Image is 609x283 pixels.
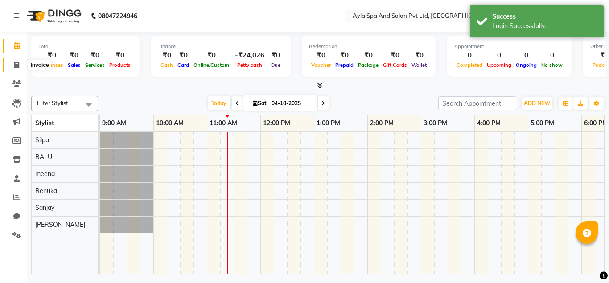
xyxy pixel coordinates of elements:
span: Package [356,62,381,68]
a: 3:00 PM [421,117,449,130]
a: 10:00 AM [154,117,186,130]
span: Renuka [35,187,57,195]
span: Wallet [409,62,429,68]
span: Sat [251,100,269,107]
span: Voucher [309,62,333,68]
a: 5:00 PM [528,117,556,130]
div: ₹0 [333,50,356,61]
div: ₹0 [356,50,381,61]
div: Total [38,43,133,50]
span: No show [539,62,565,68]
span: Cash [158,62,175,68]
span: Silpa [35,136,49,144]
div: ₹0 [158,50,175,61]
span: Completed [454,62,485,68]
div: Login Successfully. [492,21,597,31]
a: 9:00 AM [100,117,128,130]
div: -₹24,026 [231,50,268,61]
div: 0 [539,50,565,61]
img: logo [23,4,84,29]
span: Due [269,62,283,68]
a: 4:00 PM [475,117,503,130]
div: 0 [485,50,514,61]
span: Sanjay [35,204,54,212]
b: 08047224946 [98,4,137,29]
div: Appointment [454,43,565,50]
span: Petty cash [235,62,264,68]
div: ₹0 [268,50,284,61]
div: ₹0 [309,50,333,61]
span: Online/Custom [191,62,231,68]
span: Upcoming [485,62,514,68]
a: 1:00 PM [314,117,342,130]
span: Gift Cards [381,62,409,68]
div: 0 [514,50,539,61]
span: Ongoing [514,62,539,68]
span: Card [175,62,191,68]
div: ₹0 [175,50,191,61]
div: ₹0 [409,50,429,61]
span: Prepaid [333,62,356,68]
div: ₹0 [381,50,409,61]
span: ADD NEW [524,100,550,107]
a: 11:00 AM [207,117,239,130]
div: ₹0 [83,50,107,61]
span: Stylist [35,119,54,127]
div: ₹0 [107,50,133,61]
span: Services [83,62,107,68]
div: 0 [454,50,485,61]
span: Sales [66,62,83,68]
span: Filter Stylist [37,99,68,107]
div: Finance [158,43,284,50]
div: Redemption [309,43,429,50]
span: [PERSON_NAME] [35,221,85,229]
a: 12:00 PM [261,117,292,130]
div: Invoice [28,60,51,70]
span: Today [208,96,230,110]
div: ₹0 [191,50,231,61]
div: Success [492,12,597,21]
div: ₹0 [66,50,83,61]
div: ₹0 [38,50,66,61]
span: meena [35,170,55,178]
button: ADD NEW [522,97,552,110]
input: Search Appointment [438,96,516,110]
input: 2025-10-04 [269,97,313,110]
a: 2:00 PM [368,117,396,130]
span: Products [107,62,133,68]
span: BALU [35,153,52,161]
